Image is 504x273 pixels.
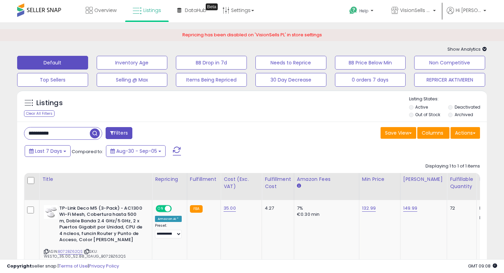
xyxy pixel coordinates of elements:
button: Selling @ Max [97,73,168,87]
span: Hi [PERSON_NAME] [456,7,481,14]
div: Tooltip anchor [206,3,218,10]
button: 30 Day Decrease [255,73,326,87]
span: DataHub [185,7,206,14]
img: 31WTAe-TdYL._SL40_.jpg [44,205,58,219]
div: Cost (Exc. VAT) [224,176,259,190]
small: FBA [190,205,203,213]
button: Save View [381,127,416,139]
span: Help [359,8,369,14]
button: Top Sellers [17,73,88,87]
button: Inventory Age [97,56,168,70]
span: Last 7 Days [35,148,62,154]
button: BB Drop in 7d [176,56,247,70]
a: Help [344,1,380,22]
h5: Listings [36,98,63,108]
span: Compared to: [72,148,103,155]
button: Filters [106,127,132,139]
div: 4.27 [265,205,289,211]
div: Displaying 1 to 1 of 1 items [425,163,480,170]
span: | SKU: WESTO_35.00_52.88_10AUG_B072BZ62QS [44,249,126,259]
a: Hi [PERSON_NAME] [447,7,486,22]
button: REPRICER AKTIVIEREN [414,73,485,87]
div: Amazon AI * [155,216,182,222]
strong: Copyright [7,263,32,269]
span: VisionSells ES [400,7,431,14]
button: Needs to Reprice [255,56,326,70]
span: 2025-09-14 09:08 GMT [468,263,497,269]
div: Min Price [362,176,397,183]
div: Clear All Filters [24,110,55,117]
div: Fulfillable Quantity [450,176,473,190]
div: 72 [450,205,471,211]
span: Columns [422,129,443,136]
span: OFF [171,206,182,211]
span: Show Analytics [447,46,487,52]
div: €0.30 min [297,211,354,218]
button: 0 orders 7 days [335,73,406,87]
p: Listing States: [409,96,487,102]
div: Preset: [155,223,182,239]
a: Privacy Policy [89,263,119,269]
div: Title [42,176,149,183]
a: 35.00 [224,205,236,212]
div: 7% [297,205,354,211]
div: Fulfillment Cost [265,176,291,190]
a: Terms of Use [59,263,88,269]
span: ON [156,206,165,211]
button: Items Being Repriced [176,73,247,87]
label: Out of Stock [415,112,440,117]
a: 149.99 [403,205,417,212]
div: Fulfillment [190,176,218,183]
div: [PERSON_NAME] [403,176,444,183]
div: seller snap | | [7,263,119,270]
label: Archived [455,112,473,117]
button: Columns [417,127,449,139]
small: Amazon Fees. [297,183,301,189]
button: Actions [451,127,480,139]
button: Aug-30 - Sep-05 [106,145,166,157]
i: Get Help [349,6,358,15]
div: Repricing [155,176,184,183]
button: BB Price Below Min [335,56,406,70]
a: 132.99 [362,205,376,212]
span: Aug-30 - Sep-05 [116,148,157,154]
span: Repricing has been disabled on 'VisionSells PL' in store settings [182,32,322,38]
a: B072BZ62QS [58,249,83,255]
div: Amazon Fees [297,176,356,183]
span: Listings [143,7,161,14]
button: Non Competitive [414,56,485,70]
label: Active [415,104,428,110]
button: Last 7 Days [25,145,71,157]
b: TP-Link Deco M5 (3-Pack) - AC1300 Wi-Fi Mesh, Cobertura hasta 500 m, Doble Banda 2.4 GHz/5 GHz, 2... [59,205,143,245]
button: Default [17,56,88,70]
label: Deactivated [455,104,480,110]
span: Overview [94,7,117,14]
